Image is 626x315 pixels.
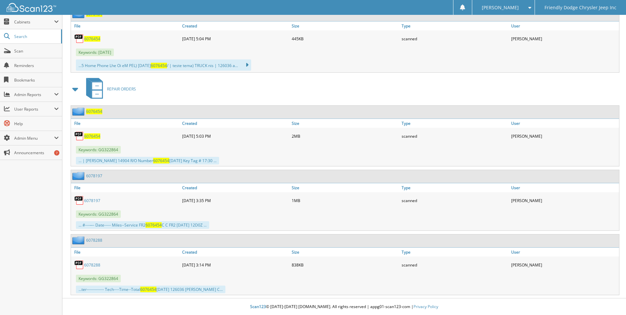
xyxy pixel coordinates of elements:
[290,129,400,143] div: 2MB
[76,221,209,229] div: ... #---—- Date----- Miles--Service FR2 C C FR2 [DATE] 12D0Z ...
[7,3,56,12] img: scan123-logo-white.svg
[482,6,519,10] span: [PERSON_NAME]
[82,76,136,102] a: REPAIR ORDERS
[14,19,54,25] span: Cabinets
[14,63,59,68] span: Reminders
[14,92,54,97] span: Admin Reports
[290,194,400,207] div: 1MB
[181,248,290,257] a: Created
[181,194,290,207] div: [DATE] 3:35 PM
[86,237,102,243] a: 6078288
[181,21,290,30] a: Created
[74,131,84,141] img: PDF.png
[84,133,100,139] a: 6076454
[76,59,251,71] div: ...5 Home Phone Lhe Oi eM PEL) [DATE] / | teste tema) TRUCK nis | 126036 a...
[400,258,510,271] div: scanned
[74,34,84,44] img: PDF.png
[400,183,510,192] a: Type
[14,121,59,126] span: Help
[71,248,181,257] a: File
[14,150,59,156] span: Announcements
[72,236,86,244] img: folder2.png
[290,258,400,271] div: 838KB
[84,198,100,203] a: 6078197
[86,173,102,179] a: 6078197
[510,194,619,207] div: [PERSON_NAME]
[290,119,400,128] a: Size
[544,6,616,10] span: Friendly Dodge Chrysler Jeep Inc
[14,34,58,39] span: Search
[62,299,626,315] div: © [DATE]-[DATE] [DOMAIN_NAME]. All rights reserved | appg01-scan123-com |
[400,194,510,207] div: scanned
[71,119,181,128] a: File
[151,63,167,68] span: 6076454
[181,258,290,271] div: [DATE] 3:14 PM
[400,129,510,143] div: scanned
[181,119,290,128] a: Created
[510,119,619,128] a: User
[413,304,438,309] a: Privacy Policy
[400,32,510,45] div: scanned
[181,32,290,45] div: [DATE] 5:04 PM
[71,21,181,30] a: File
[14,135,54,141] span: Admin Menu
[510,258,619,271] div: [PERSON_NAME]
[14,48,59,54] span: Scan
[14,77,59,83] span: Bookmarks
[71,183,181,192] a: File
[146,222,162,228] span: 6076454
[250,304,266,309] span: Scan123
[76,157,219,164] div: ... | [PERSON_NAME] 14904 R/O Number [DATE] Key Tag # 17:30 ...
[14,106,54,112] span: User Reports
[74,260,84,270] img: PDF.png
[290,248,400,257] a: Size
[400,119,510,128] a: Type
[290,183,400,192] a: Size
[76,146,121,154] span: Keywords: GG322864
[76,275,121,282] span: Keywords: GG322864
[510,129,619,143] div: [PERSON_NAME]
[72,107,86,116] img: folder2.png
[510,248,619,257] a: User
[593,283,626,315] iframe: Chat Widget
[76,49,114,56] span: Keywords: [DATE]
[181,183,290,192] a: Created
[84,262,100,268] a: 6078288
[153,158,169,163] span: 6076454
[510,183,619,192] a: User
[181,129,290,143] div: [DATE] 5:03 PM
[74,195,84,205] img: PDF.png
[54,150,59,156] div: 7
[72,172,86,180] img: folder2.png
[400,21,510,30] a: Type
[510,21,619,30] a: User
[76,210,121,218] span: Keywords: GG322864
[400,248,510,257] a: Type
[290,21,400,30] a: Size
[290,32,400,45] div: 445KB
[84,36,100,42] a: 6076454
[107,86,136,92] span: REPAIR ORDERS
[76,286,225,293] div: ...ter------------- Tech----Time--Total [DATE] 126036 [PERSON_NAME] C...
[510,32,619,45] div: [PERSON_NAME]
[140,287,156,292] span: 6076454
[86,109,102,114] a: 6076454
